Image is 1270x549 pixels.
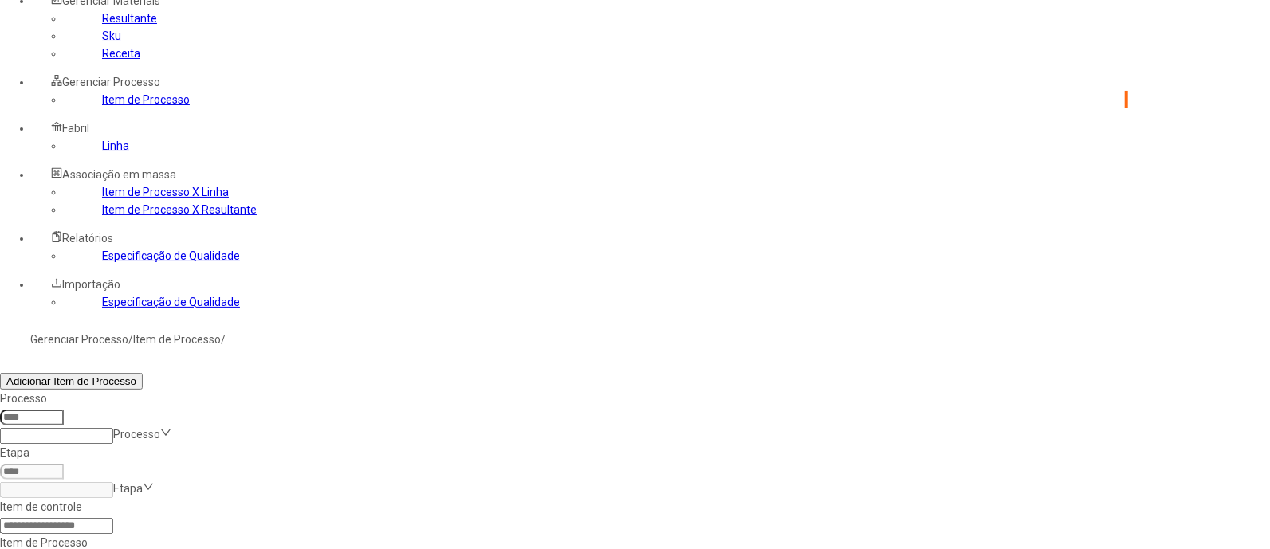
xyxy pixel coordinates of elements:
a: Resultante [102,12,157,25]
a: Item de Processo [102,93,190,106]
span: Importação [62,278,120,291]
a: Especificação de Qualidade [102,296,240,308]
nz-select-placeholder: Processo [113,428,160,441]
a: Item de Processo X Resultante [102,203,257,216]
span: Associação em massa [62,168,176,181]
a: Linha [102,139,129,152]
span: Gerenciar Processo [62,76,160,88]
a: Item de Processo [133,333,221,346]
nz-breadcrumb-separator: / [221,333,226,346]
a: Item de Processo X Linha [102,186,229,198]
a: Especificação de Qualidade [102,249,240,262]
nz-breadcrumb-separator: / [128,333,133,346]
a: Sku [102,29,121,42]
span: Relatórios [62,232,113,245]
span: Adicionar Item de Processo [6,375,136,387]
a: Gerenciar Processo [30,333,128,346]
nz-select-placeholder: Etapa [113,482,143,495]
span: Fabril [62,122,89,135]
a: Receita [102,47,140,60]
